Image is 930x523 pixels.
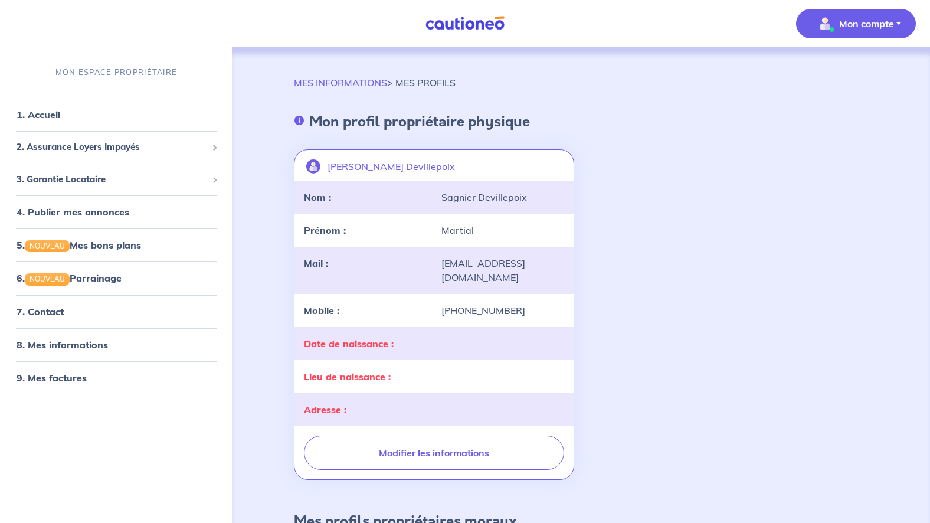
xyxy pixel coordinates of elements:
p: MON ESPACE PROPRIÉTAIRE [55,67,177,78]
img: illu_account_valid_menu.svg [816,14,834,33]
p: Mon compte [839,17,894,31]
img: illu_account.svg [306,159,320,174]
div: Sagnier Devillepoix [434,190,572,204]
strong: Mobile : [304,305,339,316]
strong: Mail : [304,257,328,269]
strong: Date de naissance : [304,338,394,349]
div: 8. Mes informations [5,332,228,356]
strong: Prénom : [304,224,346,236]
h4: Mon profil propriétaire physique [309,113,530,130]
div: 2. Assurance Loyers Impayés [5,136,228,159]
span: 3. Garantie Locataire [17,172,207,186]
div: 5.NOUVEAUMes bons plans [5,233,228,257]
a: 7. Contact [17,305,64,317]
div: 6.NOUVEAUParrainage [5,266,228,290]
button: Modifier les informations [304,436,564,470]
div: 9. Mes factures [5,365,228,389]
div: 1. Accueil [5,103,228,126]
p: > MES PROFILS [294,76,456,90]
a: 9. Mes factures [17,371,87,383]
strong: Lieu de naissance : [304,371,391,383]
div: [PHONE_NUMBER] [434,303,572,318]
a: 8. Mes informations [17,338,108,350]
strong: Nom : [304,191,331,203]
a: 6.NOUVEAUParrainage [17,272,122,284]
a: 5.NOUVEAUMes bons plans [17,239,141,251]
img: Cautioneo [421,16,509,31]
button: illu_account_valid_menu.svgMon compte [796,9,916,38]
div: Martial [434,223,572,237]
a: 4. Publier mes annonces [17,206,129,218]
p: [PERSON_NAME] Devillepoix [328,159,455,174]
strong: Adresse : [304,404,346,416]
span: 2. Assurance Loyers Impayés [17,140,207,154]
div: 3. Garantie Locataire [5,168,228,191]
div: 4. Publier mes annonces [5,200,228,224]
div: 7. Contact [5,299,228,323]
a: MES INFORMATIONS [294,77,387,89]
div: [EMAIL_ADDRESS][DOMAIN_NAME] [434,256,572,285]
a: 1. Accueil [17,109,60,120]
